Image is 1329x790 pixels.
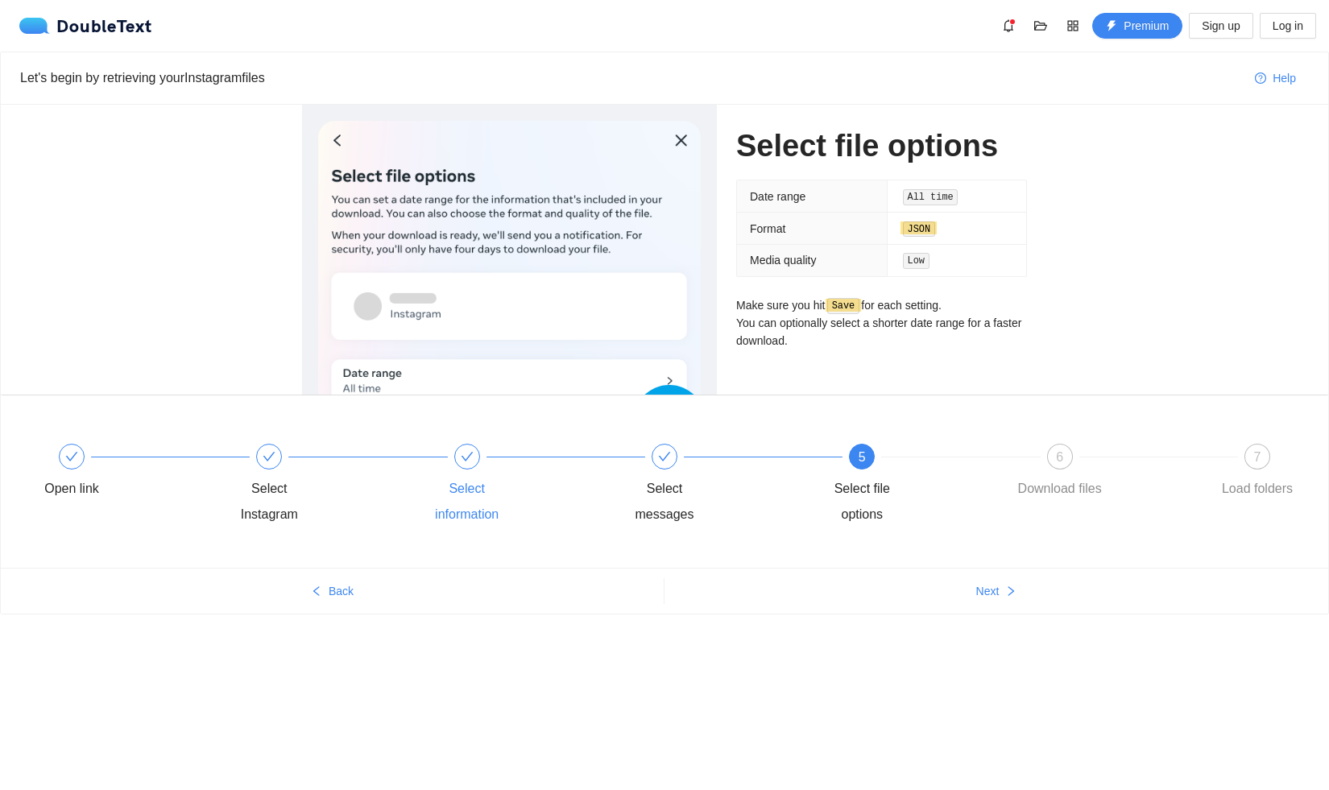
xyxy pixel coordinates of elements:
code: JSON [903,221,935,238]
div: Open link [25,444,222,502]
button: Log in [1260,13,1316,39]
span: Media quality [750,254,817,267]
div: 5Select file options [815,444,1012,527]
div: Select messages [618,476,711,527]
span: appstore [1061,19,1085,32]
span: folder-open [1029,19,1053,32]
img: logo [19,18,56,34]
div: Select information [420,476,514,527]
div: Select information [420,444,618,527]
span: Log in [1273,17,1303,35]
span: Format [750,222,785,235]
span: check [658,450,671,463]
button: bell [996,13,1021,39]
button: appstore [1060,13,1086,39]
a: logoDoubleText [19,18,152,34]
div: Let's begin by retrieving your Instagram files [20,68,1242,88]
span: check [65,450,78,463]
div: Download files [1018,476,1102,502]
div: Load folders [1222,476,1293,502]
span: check [263,450,275,463]
div: Select Instagram [222,476,316,527]
button: leftBack [1,578,664,604]
button: Sign up [1189,13,1252,39]
span: check [461,450,474,463]
span: left [311,585,322,598]
span: Back [329,582,354,600]
button: thunderboltPremium [1092,13,1182,39]
button: Nextright [664,578,1328,604]
button: question-circleHelp [1242,65,1309,91]
span: bell [996,19,1021,32]
span: 5 [859,450,866,464]
h1: Select file options [736,127,1027,165]
span: Next [976,582,1000,600]
span: 7 [1254,450,1261,464]
span: Premium [1124,17,1169,35]
span: Help [1273,69,1296,87]
span: Sign up [1202,17,1240,35]
div: 7Load folders [1211,444,1304,502]
span: 6 [1056,450,1063,464]
div: Select messages [618,444,815,527]
div: Select file options [815,476,909,527]
span: Date range [750,190,805,203]
button: folder-open [1028,13,1054,39]
code: All time [903,189,958,205]
div: Open link [44,476,99,502]
code: Low [903,253,929,269]
div: 6Download files [1013,444,1211,502]
span: right [1005,585,1016,598]
span: question-circle [1255,72,1266,85]
code: Save [827,298,859,314]
div: DoubleText [19,18,152,34]
span: thunderbolt [1106,20,1117,33]
p: Make sure you hit for each setting. You can optionally select a shorter date range for a faster d... [736,296,1027,350]
div: Select Instagram [222,444,420,527]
